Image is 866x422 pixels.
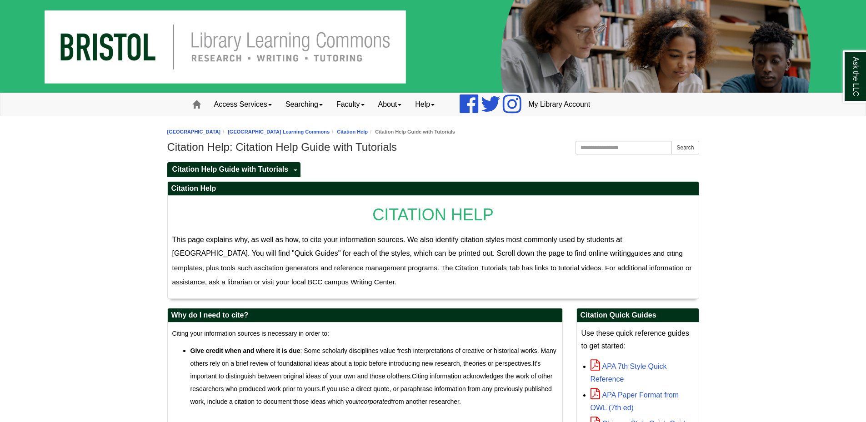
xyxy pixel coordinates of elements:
[228,129,330,134] a: [GEOGRAPHIC_DATA] Learning Commons
[172,330,329,337] span: Citing your information sources is necessary in order to:
[368,128,455,136] li: Citation Help Guide with Tutorials
[371,93,409,116] a: About
[190,347,300,354] strong: Give credit when and where it is due
[168,308,562,323] h2: Why do I need to cite?
[372,205,494,224] span: CITATION HELP
[591,391,679,412] a: APA Paper Format from OWL (7th ed)
[279,93,330,116] a: Searching
[190,347,556,418] span: : Some scholarly disciplines value fresh interpretations of creative or historical works. Many ot...
[631,250,635,257] span: g
[167,161,699,177] div: Guide Pages
[167,162,291,177] a: Citation Help Guide with Tutorials
[167,141,699,154] h1: Citation Help: Citation Help Guide with Tutorials
[521,93,597,116] a: My Library Account
[408,93,441,116] a: Help
[167,128,699,136] nav: breadcrumb
[172,264,692,286] span: citation generators and reference management programs. The Citation Tutorials Tab has links to tu...
[392,372,412,380] span: others.
[356,398,391,405] em: incorporated
[577,308,699,323] h2: Citation Quick Guides
[207,93,279,116] a: Access Services
[330,93,371,116] a: Faculty
[172,165,289,173] span: Citation Help Guide with Tutorials
[591,362,667,383] a: APA 7th Style Quick Reference
[168,182,699,196] h2: Citation Help
[671,141,699,154] button: Search
[172,236,635,257] span: This page explains why, as well as how, to cite your information sources. We also identify citati...
[190,360,541,380] span: It's important to distinguish between original ideas of your own and those of
[337,129,368,134] a: Citation Help
[581,327,694,352] p: Use these quick reference guides to get started:
[172,249,683,272] span: uides and citing templates, plus tools such as
[167,129,221,134] a: [GEOGRAPHIC_DATA]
